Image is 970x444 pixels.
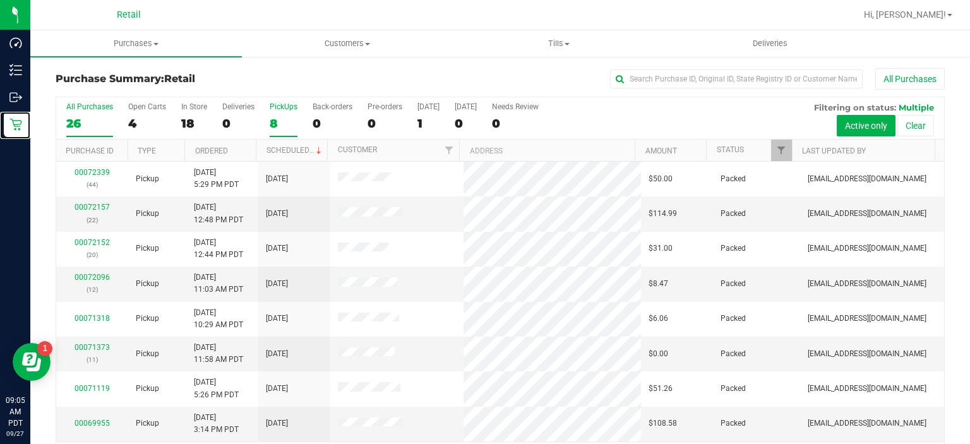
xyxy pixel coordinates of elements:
[266,313,288,325] span: [DATE]
[194,201,243,225] span: [DATE] 12:48 PM PDT
[808,278,926,290] span: [EMAIL_ADDRESS][DOMAIN_NAME]
[194,307,243,331] span: [DATE] 10:29 AM PDT
[721,278,746,290] span: Packed
[808,417,926,429] span: [EMAIL_ADDRESS][DOMAIN_NAME]
[136,243,159,255] span: Pickup
[75,238,110,247] a: 00072152
[64,354,121,366] p: (11)
[492,102,539,111] div: Needs Review
[721,313,746,325] span: Packed
[194,376,239,400] span: [DATE] 5:26 PM PDT
[808,348,926,360] span: [EMAIL_ADDRESS][DOMAIN_NAME]
[136,173,159,185] span: Pickup
[649,173,673,185] span: $50.00
[136,208,159,220] span: Pickup
[136,313,159,325] span: Pickup
[6,395,25,429] p: 09:05 AM PDT
[66,116,113,131] div: 26
[649,278,668,290] span: $8.47
[222,116,254,131] div: 0
[117,9,141,20] span: Retail
[194,167,239,191] span: [DATE] 5:29 PM PDT
[721,208,746,220] span: Packed
[721,348,746,360] span: Packed
[313,102,352,111] div: Back-orders
[438,140,459,161] a: Filter
[459,140,635,162] th: Address
[664,30,876,57] a: Deliveries
[771,140,792,161] a: Filter
[75,203,110,212] a: 00072157
[736,38,805,49] span: Deliveries
[242,30,453,57] a: Customers
[837,115,895,136] button: Active only
[37,341,52,356] iframe: Resource center unread badge
[75,314,110,323] a: 00071318
[717,145,744,154] a: Status
[649,243,673,255] span: $31.00
[75,384,110,393] a: 00071119
[270,102,297,111] div: PickUps
[9,91,22,104] inline-svg: Outbound
[136,417,159,429] span: Pickup
[30,38,242,49] span: Purchases
[138,147,156,155] a: Type
[455,116,477,131] div: 0
[649,348,668,360] span: $0.00
[808,383,926,395] span: [EMAIL_ADDRESS][DOMAIN_NAME]
[64,179,121,191] p: (44)
[266,146,324,155] a: Scheduled
[721,173,746,185] span: Packed
[266,173,288,185] span: [DATE]
[64,249,121,261] p: (20)
[242,38,453,49] span: Customers
[814,102,896,112] span: Filtering on status:
[266,417,288,429] span: [DATE]
[64,214,121,226] p: (22)
[875,68,945,90] button: All Purchases
[808,243,926,255] span: [EMAIL_ADDRESS][DOMAIN_NAME]
[610,69,863,88] input: Search Purchase ID, Original ID, State Registry ID or Customer Name...
[649,313,668,325] span: $6.06
[181,102,207,111] div: In Store
[899,102,934,112] span: Multiple
[222,102,254,111] div: Deliveries
[194,237,243,261] span: [DATE] 12:44 PM PDT
[66,102,113,111] div: All Purchases
[721,383,746,395] span: Packed
[75,343,110,352] a: 00071373
[649,208,677,220] span: $114.99
[266,278,288,290] span: [DATE]
[266,348,288,360] span: [DATE]
[266,243,288,255] span: [DATE]
[75,273,110,282] a: 00072096
[808,313,926,325] span: [EMAIL_ADDRESS][DOMAIN_NAME]
[66,147,114,155] a: Purchase ID
[195,147,228,155] a: Ordered
[368,102,402,111] div: Pre-orders
[194,412,239,436] span: [DATE] 3:14 PM PDT
[897,115,934,136] button: Clear
[270,116,297,131] div: 8
[368,116,402,131] div: 0
[128,116,166,131] div: 4
[9,118,22,131] inline-svg: Retail
[6,429,25,438] p: 09/27
[313,116,352,131] div: 0
[453,30,665,57] a: Tills
[136,348,159,360] span: Pickup
[417,116,440,131] div: 1
[75,419,110,428] a: 00069955
[194,272,243,296] span: [DATE] 11:03 AM PDT
[9,64,22,76] inline-svg: Inventory
[649,383,673,395] span: $51.26
[338,145,377,154] a: Customer
[864,9,946,20] span: Hi, [PERSON_NAME]!
[266,208,288,220] span: [DATE]
[455,102,477,111] div: [DATE]
[181,116,207,131] div: 18
[136,278,159,290] span: Pickup
[56,73,352,85] h3: Purchase Summary:
[75,168,110,177] a: 00072339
